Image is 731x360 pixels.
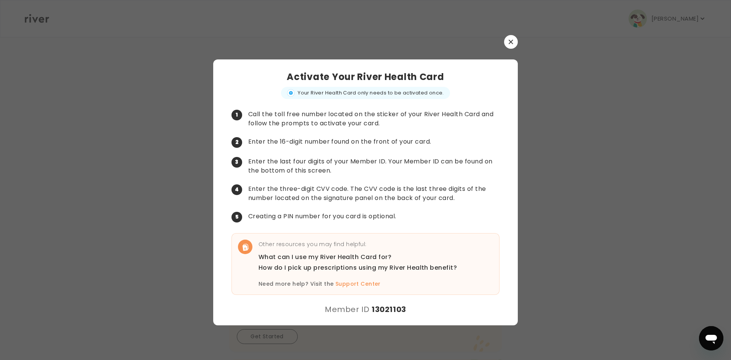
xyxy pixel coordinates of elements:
[248,137,431,148] p: Enter the 16-digit number found on the front of your card.
[372,304,406,315] strong: 13021103
[231,110,242,120] span: 1
[335,280,381,288] a: Support Center
[248,184,500,203] p: Enter the three-digit CVV code. The CVV code is the last three digits of the number located on th...
[325,304,406,315] div: Member ID
[281,87,450,99] div: Your River Health Card only needs to be activated once.
[248,157,500,175] p: Enter the last four digits of your Member ID. Your Member ID can be found on the bottom of this s...
[231,157,242,168] span: 3
[248,212,396,222] p: Creating a PIN number for you card is optional.
[248,110,500,128] p: Call the toll free number located on the sticker of your River Health Card and follow the prompts...
[231,212,242,222] span: 5
[259,240,457,249] p: Other resources you may find helpful:
[259,279,457,288] p: Need more help? Visit the
[231,137,242,148] span: 2
[699,326,723,350] iframe: Button to launch messaging window
[231,184,242,195] span: 4
[259,252,457,262] a: What can I use my River Health Card for?
[259,262,457,273] a: How do I pick up prescriptions using my River Health benefit?
[287,70,444,84] h3: Activate Your River Health Card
